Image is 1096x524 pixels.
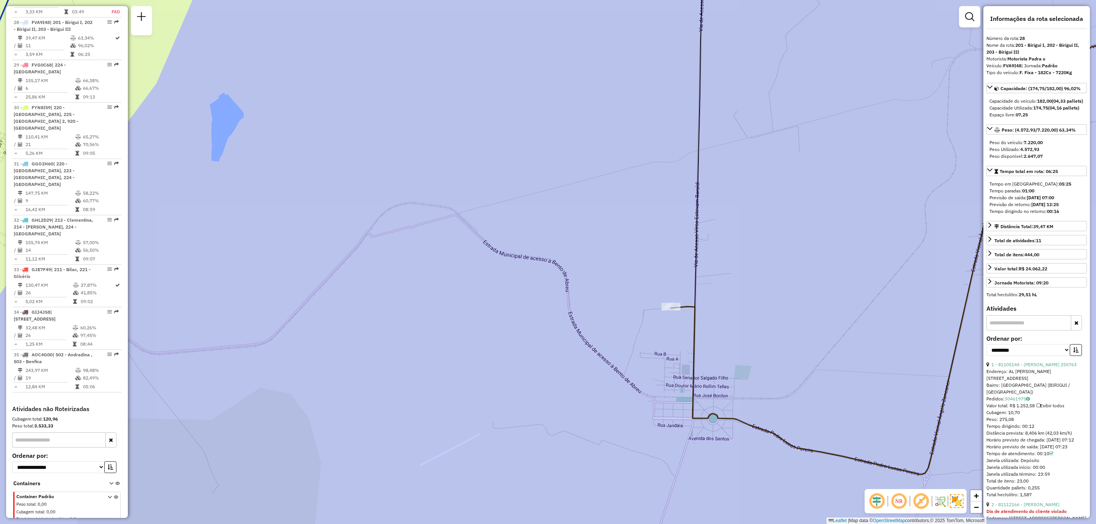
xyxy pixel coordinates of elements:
strong: 01:00 [1022,188,1034,194]
td: 11,12 KM [25,255,75,263]
i: % de utilização da cubagem [70,43,76,48]
a: Nova sessão e pesquisa [134,9,149,26]
span: | [STREET_ADDRESS] [14,309,56,322]
i: % de utilização do peso [70,36,76,40]
div: Valor total: R$ 1.252,58 [986,402,1087,409]
span: Total de atividades/pedidos [16,516,67,522]
span: | 220 - [GEOGRAPHIC_DATA], 223 - [GEOGRAPHIC_DATA], 224 - [GEOGRAPHIC_DATA] [14,161,75,187]
div: Tempo paradas: [989,187,1084,194]
span: 30 - [14,105,78,131]
td: 5,26 KM [25,149,75,157]
td: 82,49% [83,374,119,382]
i: Tempo total em rota [73,342,76,346]
td: 21 [25,141,75,148]
span: 0,00 [46,509,56,514]
td: 147,75 KM [25,189,75,197]
strong: Motorista Padra o [1007,56,1045,62]
td: 25,86 KM [25,93,75,101]
i: Tempo total em rota [70,52,74,57]
strong: (04,33 pallets) [1052,98,1083,104]
span: 35 - [14,352,92,364]
strong: 120,96 [43,416,58,422]
i: Distância Total [18,240,22,245]
em: Opções [107,105,112,110]
i: Total de Atividades [18,376,22,380]
span: GIJ4J58 [32,309,50,315]
td: 03:49 [72,8,103,16]
div: Tempo total em rota: 06:25 [986,178,1087,218]
td: / [14,332,18,339]
td: 130,47 KM [25,281,73,289]
a: Total de itens:444,00 [986,249,1087,259]
div: Peso total: [12,422,122,429]
strong: 11 [1036,238,1041,243]
a: Distância Total:39,47 KM [986,221,1087,231]
div: Tempo dirigindo: 00:12 [986,423,1087,430]
span: 32 - [14,217,93,237]
button: Ordem crescente [1070,344,1082,356]
span: 39,47 KM [1033,224,1053,229]
i: Observações [1026,397,1030,401]
a: 1 - 81105144 - [PERSON_NAME] 255763 [991,362,1077,367]
label: Ordenar por: [12,451,122,460]
a: Zoom out [970,502,982,513]
span: | 220 - [GEOGRAPHIC_DATA], 225 - [GEOGRAPHIC_DATA] 2, 920 - [GEOGRAPHIC_DATA] [14,105,78,131]
i: % de utilização da cubagem [75,142,81,147]
td: 09:13 [83,93,119,101]
i: % de utilização do peso [75,240,81,245]
a: Leaflet [828,518,847,523]
span: 31 - [14,161,75,187]
td: 3,33 KM [25,8,64,16]
div: Jornada Motorista: 09:20 [994,279,1048,286]
span: AOC4G00 [32,352,53,357]
i: Rota otimizada [115,283,120,287]
em: Rota exportada [114,352,119,357]
i: Distância Total [18,283,22,287]
span: 0/0 [70,516,76,522]
a: Total de atividades:11 [986,235,1087,245]
a: Valor total:R$ 24.062,22 [986,263,1087,273]
div: Peso disponível: [989,153,1084,160]
i: Distância Total [18,326,22,330]
td: 97,45% [80,332,118,339]
em: Opções [107,218,112,222]
div: Total de itens: 23,00 [986,478,1087,484]
i: Tempo total em rota [75,384,79,389]
div: Número da rota: [986,35,1087,42]
td: 57,00% [83,239,119,246]
em: Rota exportada [114,218,119,222]
div: Capacidade Utilizada: [989,105,1084,111]
strong: 7.220,00 [1024,140,1043,145]
i: Total de Atividades [18,248,22,252]
a: Jornada Motorista: 09:20 [986,277,1087,287]
span: | Jornada: [1021,63,1058,68]
td: = [14,149,18,157]
div: Total de itens: [994,251,1039,258]
td: 16,42 KM [25,206,75,213]
i: Tempo total em rota [73,299,77,304]
em: Opções [107,352,112,357]
div: Nome da rota: [986,42,1087,56]
span: Peso: 275,08 [986,416,1014,422]
strong: 05:25 [1059,181,1071,187]
div: Previsão de saída: [989,194,1084,201]
div: Tempo em [GEOGRAPHIC_DATA]: [989,181,1084,187]
td: / [14,141,18,148]
span: FVA9I48 [32,19,50,25]
span: : [44,509,45,514]
em: Opções [107,62,112,67]
td: 60,77% [83,197,119,205]
span: GGO2H60 [32,161,53,167]
td: 6 [25,84,75,92]
span: Peso total [16,502,35,507]
td: 19 [25,374,75,382]
strong: Padrão [1042,63,1058,68]
td: 08:44 [80,340,118,348]
i: Total de Atividades [18,198,22,203]
td: 155,74 KM [25,239,75,246]
div: Cubagem total: [12,416,122,422]
strong: [DATE] 07:00 [1027,195,1054,200]
a: OpenStreetMap [873,518,905,523]
i: Distância Total [18,36,22,40]
td: 26 [25,332,72,339]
